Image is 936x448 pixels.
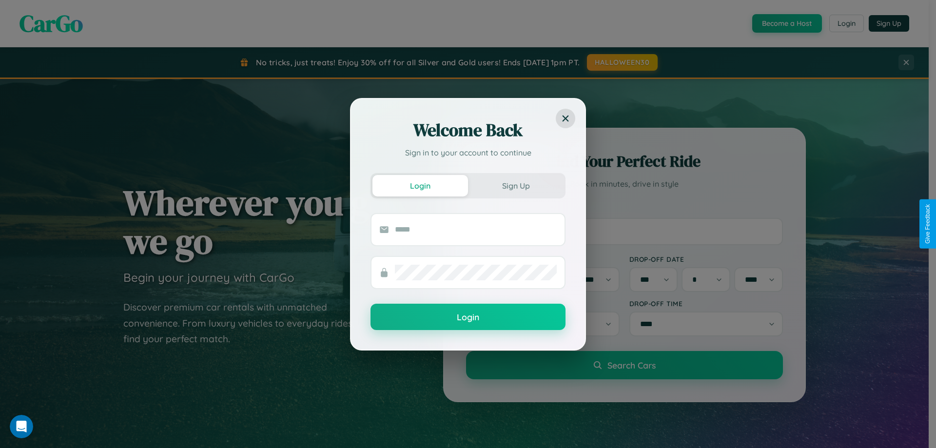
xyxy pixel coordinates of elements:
[370,118,565,142] h2: Welcome Back
[370,147,565,158] p: Sign in to your account to continue
[10,415,33,438] iframe: Intercom live chat
[370,304,565,330] button: Login
[924,204,931,244] div: Give Feedback
[468,175,564,196] button: Sign Up
[372,175,468,196] button: Login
